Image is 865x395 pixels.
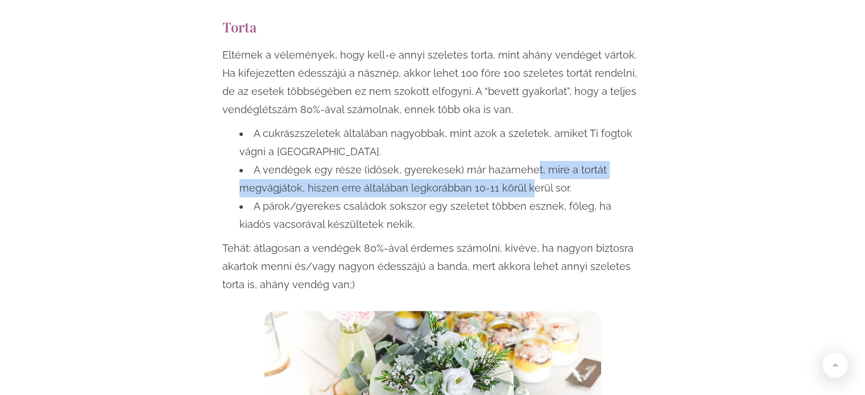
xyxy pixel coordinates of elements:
li: A vendégek egy része (idősek, gyerekesek) már hazamehet, mire a tortát megvágjátok, hiszen erre á... [239,161,643,197]
li: A párok/gyerekes családok sokszor egy szeletet többen esznek, főleg, ha kiadós vacsorával készült... [239,197,643,234]
p: Tehát: átlagosan a vendégek 80%-ával érdemes számolni, kivéve, ha nagyon biztosra akartok menni é... [222,239,643,294]
h2: Torta [222,19,643,35]
p: Eltérnek a vélemények, hogy kell-e annyi szeletes torta, mint ahány vendéget vártok. Ha kifejezet... [222,46,643,119]
li: A cukrászszeletek általában nagyobbak, mint azok a szeletek, amiket Ti fogtok vágni a [GEOGRAPHIC... [239,124,643,161]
